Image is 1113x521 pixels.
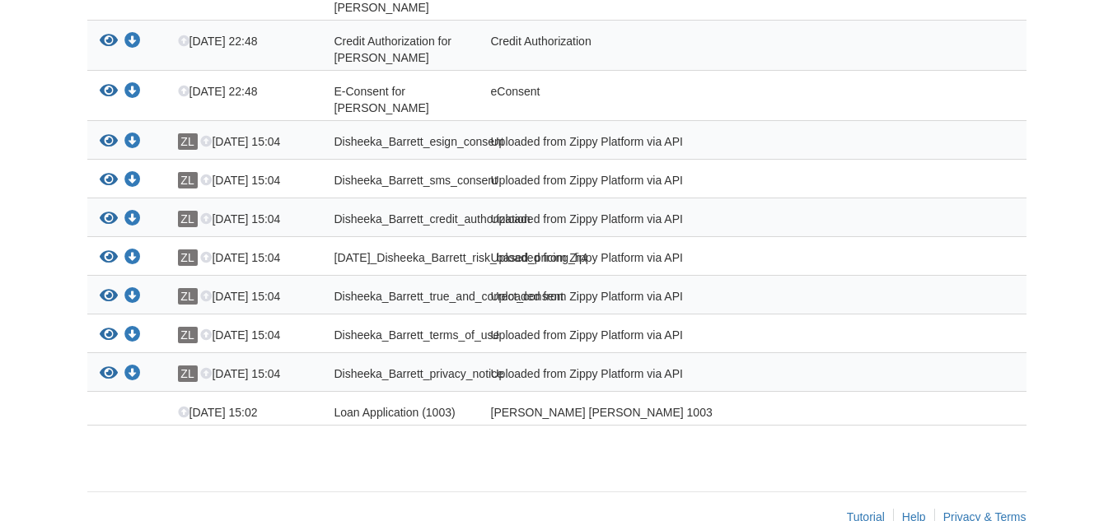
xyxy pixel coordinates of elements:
[178,249,198,266] span: ZL
[200,251,280,264] span: [DATE] 15:04
[334,367,503,380] span: Disheeka_Barrett_privacy_notice
[124,35,141,49] a: Download Credit Authorization for Disheeka Barrett
[479,327,870,348] div: Uploaded from Zippy Platform via API
[200,212,280,226] span: [DATE] 15:04
[479,211,870,232] div: Uploaded from Zippy Platform via API
[100,33,118,50] button: View Credit Authorization for Disheeka Barrett
[100,211,118,228] button: View Disheeka_Barrett_credit_authorization
[479,172,870,193] div: Uploaded from Zippy Platform via API
[334,85,429,114] span: E-Consent for [PERSON_NAME]
[100,249,118,267] button: View 07-02-2025_Disheeka_Barrett_risk_based_pricing_h4
[200,135,280,148] span: [DATE] 15:04
[200,328,280,342] span: [DATE] 15:04
[200,367,280,380] span: [DATE] 15:04
[124,291,141,304] a: Download Disheeka_Barrett_true_and_correct_consent
[124,86,141,99] a: Download E-Consent for Disheeka Barrett
[479,33,870,66] div: Credit Authorization
[124,174,141,188] a: Download Disheeka_Barrett_sms_consent
[100,327,118,344] button: View Disheeka_Barrett_terms_of_use
[334,174,498,187] span: Disheeka_Barrett_sms_consent
[334,212,531,226] span: Disheeka_Barrett_credit_authorization
[334,290,564,303] span: Disheeka_Barrett_true_and_correct_consent
[124,136,141,149] a: Download Disheeka_Barrett_esign_consent
[100,133,118,151] button: View Disheeka_Barrett_esign_consent
[479,288,870,309] div: Uploaded from Zippy Platform via API
[178,365,198,382] span: ZL
[334,406,456,419] span: Loan Application (1003)
[479,133,870,155] div: Uploaded from Zippy Platform via API
[334,35,451,64] span: Credit Authorization for [PERSON_NAME]
[124,329,141,342] a: Download Disheeka_Barrett_terms_of_use
[100,288,118,305] button: View Disheeka_Barrett_true_and_correct_consent
[479,404,870,421] div: [PERSON_NAME] [PERSON_NAME] 1003
[124,252,141,265] a: Download 07-02-2025_Disheeka_Barrett_risk_based_pricing_h4
[100,365,118,383] button: View Disheeka_Barrett_privacy_notice
[100,83,118,100] button: View E-Consent for Disheeka Barrett
[178,327,198,343] span: ZL
[178,35,258,48] span: [DATE] 22:48
[178,211,198,227] span: ZL
[200,290,280,303] span: [DATE] 15:04
[100,172,118,189] button: View Disheeka_Barrett_sms_consent
[334,135,504,148] span: Disheeka_Barrett_esign_consent
[479,365,870,387] div: Uploaded from Zippy Platform via API
[124,213,141,226] a: Download Disheeka_Barrett_credit_authorization
[124,368,141,381] a: Download Disheeka_Barrett_privacy_notice
[178,288,198,305] span: ZL
[178,172,198,188] span: ZL
[178,85,258,98] span: [DATE] 22:48
[479,83,870,116] div: eConsent
[334,328,500,342] span: Disheeka_Barrett_terms_of_use
[178,406,258,419] span: [DATE] 15:02
[200,174,280,187] span: [DATE] 15:04
[479,249,870,271] div: Uploaded from Zippy Platform via API
[178,133,198,150] span: ZL
[334,251,588,264] span: [DATE]_Disheeka_Barrett_risk_based_pricing_h4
